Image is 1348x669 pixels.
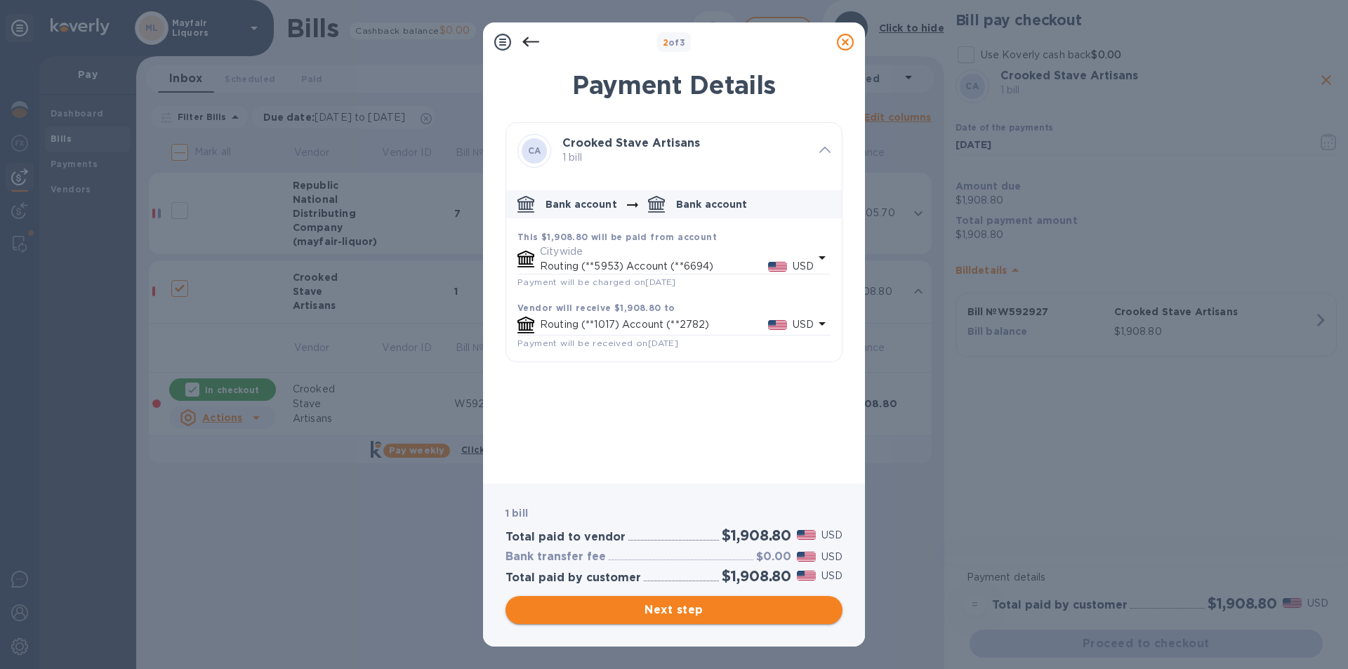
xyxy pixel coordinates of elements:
[821,528,842,543] p: USD
[517,277,676,287] span: Payment will be charged on [DATE]
[517,338,678,348] span: Payment will be received on [DATE]
[722,526,791,544] h2: $1,908.80
[768,320,787,330] img: USD
[676,197,748,211] p: Bank account
[505,508,528,519] b: 1 bill
[540,244,814,259] p: Citywide
[797,530,816,540] img: USD
[768,262,787,272] img: USD
[562,150,808,165] p: 1 bill
[505,531,626,544] h3: Total paid to vendor
[663,37,686,48] b: of 3
[546,197,617,211] p: Bank account
[517,232,717,242] b: This $1,908.80 will be paid from account
[517,303,675,313] b: Vendor will receive $1,908.80 to
[562,136,700,150] b: Crooked Stave Artisans
[506,185,842,362] div: default-method
[540,317,768,332] p: Routing (**1017) Account (**2782)
[793,259,814,274] p: USD
[505,550,606,564] h3: Bank transfer fee
[506,123,842,179] div: CACrooked Stave Artisans 1 bill
[540,259,768,274] p: Routing (**5953) Account (**6694)
[505,596,842,624] button: Next step
[663,37,668,48] span: 2
[505,70,842,100] h1: Payment Details
[505,571,641,585] h3: Total paid by customer
[797,571,816,581] img: USD
[528,145,541,156] b: CA
[722,567,791,585] h2: $1,908.80
[821,550,842,564] p: USD
[797,552,816,562] img: USD
[821,569,842,583] p: USD
[756,550,791,564] h3: $0.00
[517,602,831,618] span: Next step
[793,317,814,332] p: USD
